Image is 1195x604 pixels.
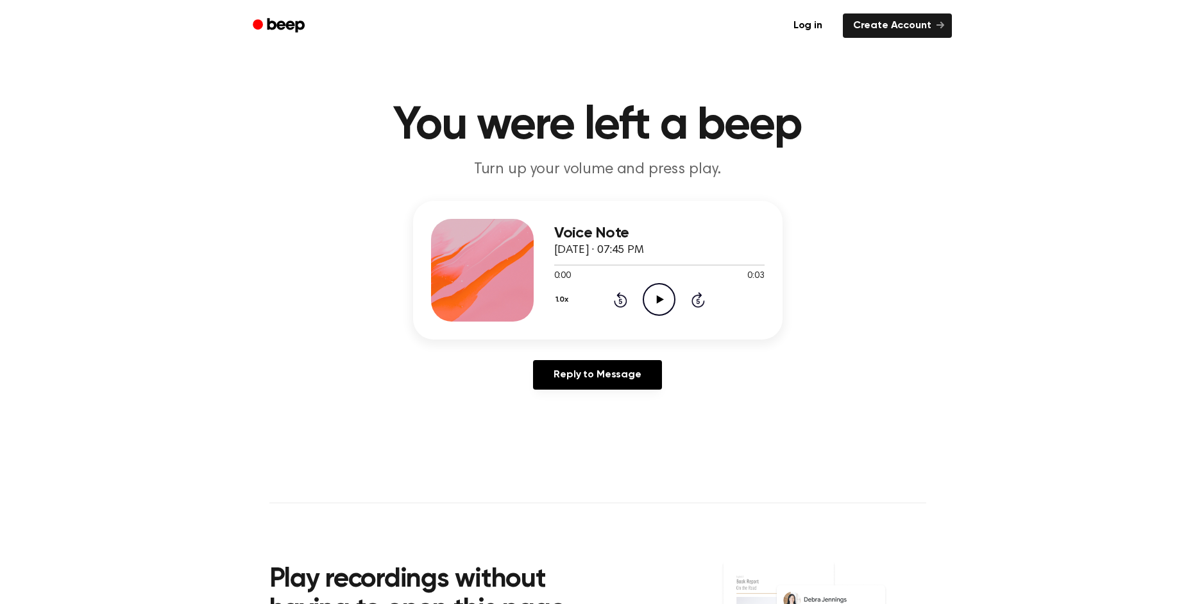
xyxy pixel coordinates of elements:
span: [DATE] · 07:45 PM [554,245,644,256]
h1: You were left a beep [269,103,926,149]
a: Beep [244,13,316,39]
span: 0:00 [554,270,571,283]
button: 1.0x [554,289,573,311]
a: Create Account [843,13,952,38]
h3: Voice Note [554,225,765,242]
a: Reply to Message [533,360,661,390]
a: Log in [781,11,835,40]
span: 0:03 [747,270,764,283]
p: Turn up your volume and press play. [352,159,844,180]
